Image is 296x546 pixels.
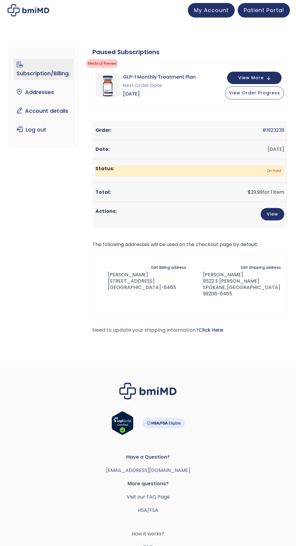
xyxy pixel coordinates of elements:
img: My account [8,4,49,16]
nav: Account pages [9,48,78,147]
span: View Order Progress [229,90,280,96]
span: More questions? [9,479,287,488]
time: [DATE] [268,146,284,153]
a: Edit Shipping address [241,263,281,272]
span: Need to update your shipping information? [92,327,223,333]
a: Verify LegitScript Approval for www.bmimd.com [111,411,134,438]
a: Click Here [198,327,223,333]
img: HSA-FSA [143,418,185,428]
span: Have a Question? [9,453,287,461]
a: Subscription/Billing [14,59,73,80]
a: Log out [14,123,73,136]
a: Patient Portal [238,3,290,18]
address: [PERSON_NAME] 9522 E [PERSON_NAME] SPOKANE, [GEOGRAPHIC_DATA] 99206-6465 [193,272,281,297]
a: Edit Billing address [151,263,186,272]
a: My Account [188,3,235,18]
td: for 1 item [92,183,287,202]
span: Patient Portal [244,6,284,14]
a: [EMAIL_ADDRESS][DOMAIN_NAME] [106,467,190,474]
span: My Account [194,6,229,14]
span: View More [238,76,264,80]
a: Addresses [14,86,73,99]
a: #1923239 [262,127,284,134]
span: On hold [95,165,284,177]
p: The following addresses will be used on the checkout page by default. [92,240,287,249]
a: HSA/FSA [138,507,158,514]
address: [PERSON_NAME] [STREET_ADDRESS] [GEOGRAPHIC_DATA]-6465 [99,272,176,291]
a: Account details [14,105,73,117]
span: $ [248,189,251,196]
span: Next Order Date [123,81,196,90]
span: [DATE] [123,90,196,98]
button: View Order Progress [225,86,284,99]
span: 29.99 [248,189,262,196]
div: Paused Subscriptions [92,48,287,56]
a: View [261,208,284,220]
span: Medical Review [86,59,118,68]
a: Visit our FAQ Page [127,493,170,500]
button: View More [227,72,282,84]
img: Verify Approval for www.bmimd.com [111,411,134,435]
img: GLP-1 Monthly Treatment Plan [96,73,120,98]
a: How it works? [9,530,287,538]
img: Brand Logo [119,383,177,399]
